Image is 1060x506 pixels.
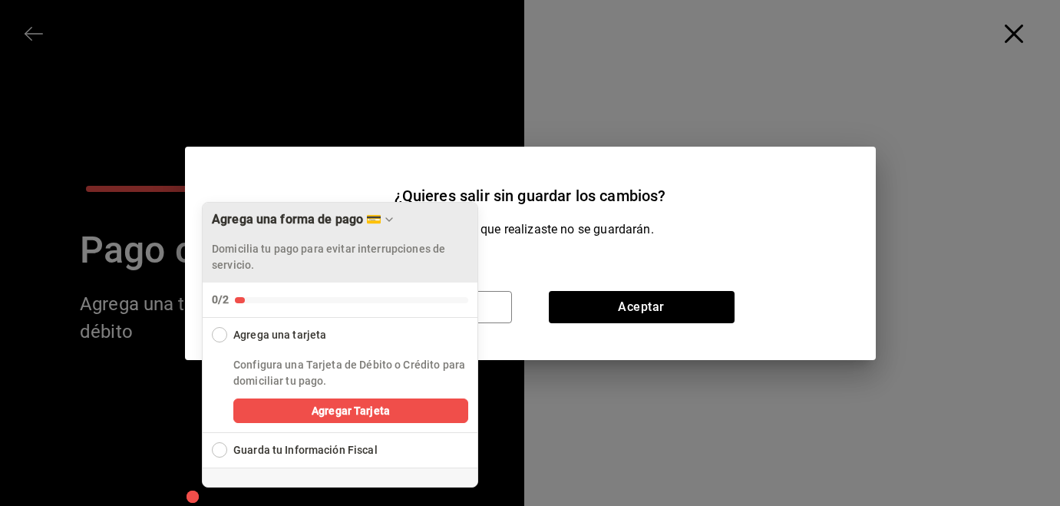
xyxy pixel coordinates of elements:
[203,203,477,283] div: Drag to move checklist
[406,220,653,239] p: Los cambios que realizaste no se guardarán.
[233,442,378,458] div: Guarda tu Información Fiscal
[212,212,381,227] div: Agrega una forma de pago 💳
[233,327,326,343] div: Agrega una tarjeta
[202,202,478,488] div: Agrega una forma de pago 💳
[549,291,735,323] button: Aceptar
[203,203,477,317] button: Collapse Checklist
[203,433,477,468] button: Expand Checklist
[185,147,876,220] h2: ¿Quieres salir sin guardar los cambios?
[203,318,477,343] button: Collapse Checklist
[212,241,468,273] p: Domicilia tu pago para evitar interrupciones de servicio.
[233,357,468,389] p: Configura una Tarjeta de Débito o Crédito para domiciliar tu pago.
[312,403,390,419] span: Agregar Tarjeta
[212,292,229,308] div: 0/2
